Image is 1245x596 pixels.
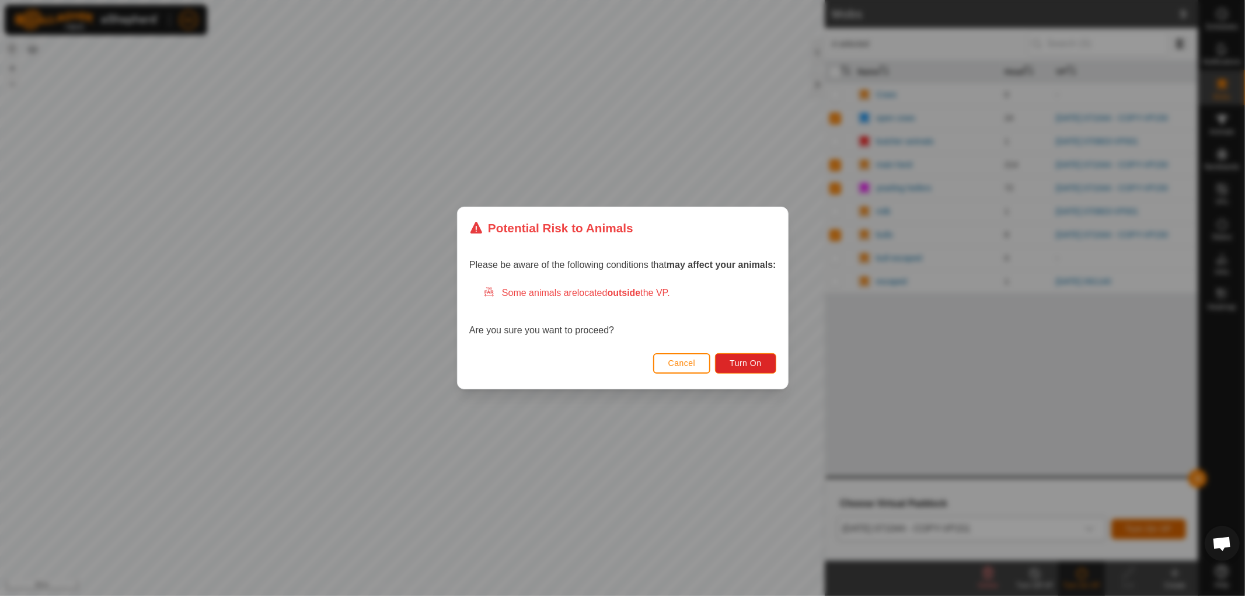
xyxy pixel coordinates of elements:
[668,358,695,368] span: Cancel
[607,288,640,298] strong: outside
[653,353,710,374] button: Cancel
[469,219,633,237] div: Potential Risk to Animals
[577,288,670,298] span: located the VP.
[730,358,761,368] span: Turn On
[469,286,776,337] div: Are you sure you want to proceed?
[1205,526,1240,561] div: Open chat
[667,260,776,270] strong: may affect your animals:
[483,286,776,300] div: Some animals are
[469,260,776,270] span: Please be aware of the following conditions that
[715,353,776,374] button: Turn On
